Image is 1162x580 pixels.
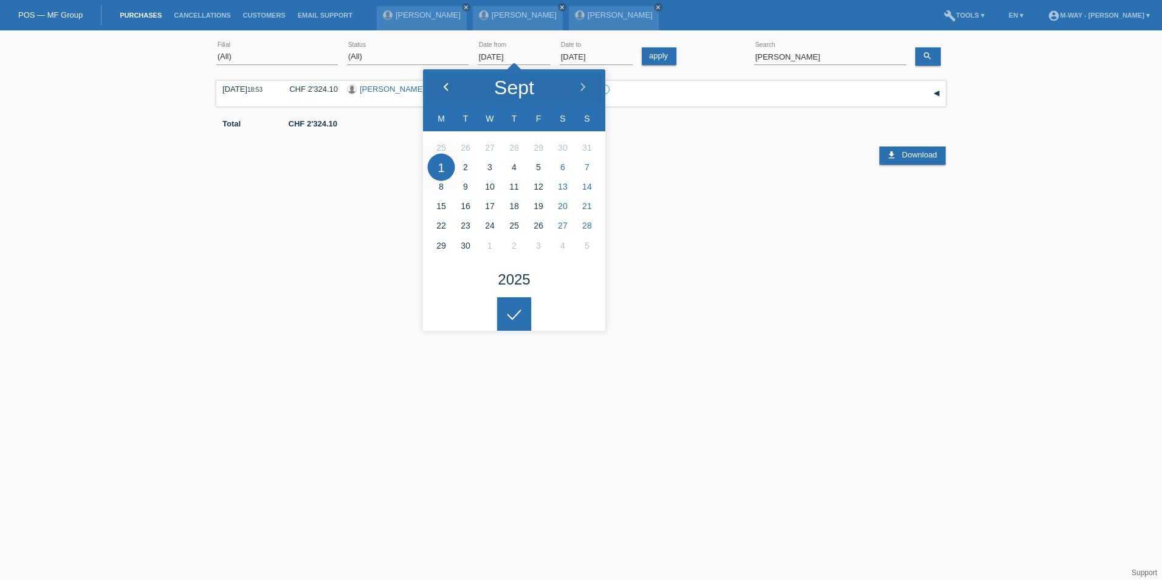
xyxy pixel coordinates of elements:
[927,85,946,103] div: expand/collapse
[222,85,271,94] div: [DATE]
[114,12,168,19] a: Purchases
[1132,568,1157,577] a: Support
[463,4,469,10] i: close
[938,12,991,19] a: buildTools ▾
[1003,12,1030,19] a: EN ▾
[1048,10,1060,22] i: account_circle
[498,272,530,287] div: 2025
[1042,12,1156,19] a: account_circlem-way - [PERSON_NAME] ▾
[915,47,941,66] a: search
[887,150,896,160] i: download
[222,119,241,128] b: Total
[558,3,566,12] a: close
[289,119,337,128] b: CHF 2'324.10
[494,78,534,97] div: Sept
[655,4,661,10] i: close
[559,4,565,10] i: close
[462,3,470,12] a: close
[360,85,425,94] a: [PERSON_NAME]
[923,51,932,61] i: search
[642,47,676,65] a: apply
[237,12,292,19] a: Customers
[292,12,359,19] a: Email Support
[396,10,461,19] a: [PERSON_NAME]
[492,10,557,19] a: [PERSON_NAME]
[879,147,945,165] a: download Download
[654,3,662,12] a: close
[247,86,263,93] span: 18:53
[902,150,937,159] span: Download
[18,10,83,19] a: POS — MF Group
[944,10,956,22] i: build
[168,12,236,19] a: Cancellations
[280,85,338,94] div: CHF 2'324.10
[588,10,653,19] a: [PERSON_NAME]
